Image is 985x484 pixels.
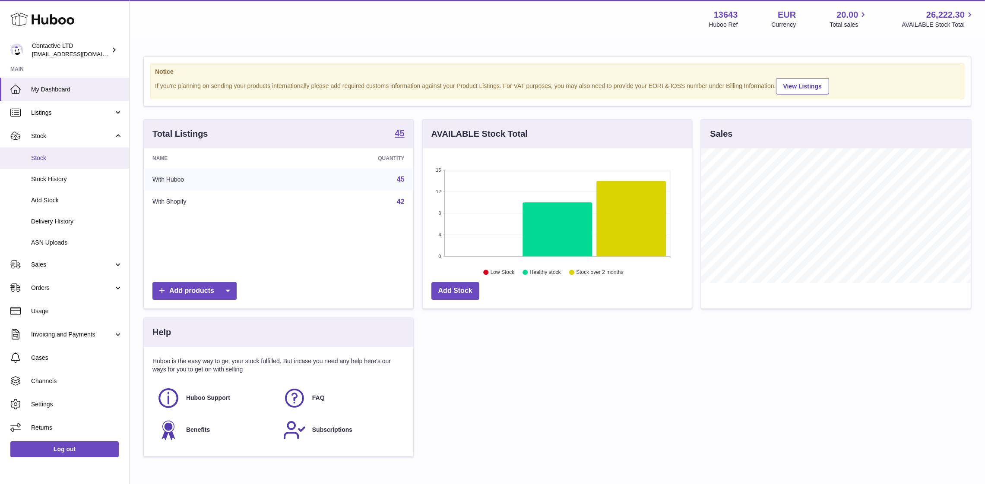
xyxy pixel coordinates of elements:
span: Sales [31,261,114,269]
strong: 13643 [714,9,738,21]
span: Stock History [31,175,123,183]
span: Huboo Support [186,394,230,402]
strong: Notice [155,68,960,76]
text: 16 [436,167,441,173]
span: ASN Uploads [31,239,123,247]
span: Subscriptions [312,426,352,434]
a: View Listings [776,78,829,94]
strong: EUR [778,9,796,21]
a: 45 [395,129,404,139]
a: 42 [397,198,405,205]
a: Huboo Support [157,387,274,410]
span: My Dashboard [31,85,123,94]
span: Invoicing and Payments [31,330,114,339]
td: With Shopify [144,191,289,213]
a: 45 [397,176,405,183]
a: Log out [10,441,119,457]
strong: 45 [395,129,404,138]
span: AVAILABLE Stock Total [902,21,975,29]
span: Delivery History [31,217,123,226]
text: Healthy stock [530,270,561,276]
th: Name [144,148,289,168]
a: Benefits [157,418,274,442]
h3: Sales [710,128,732,140]
p: Huboo is the easy way to get your stock fulfilled. But incase you need any help here's our ways f... [152,357,405,374]
td: With Huboo [144,168,289,191]
span: Stock [31,132,114,140]
h3: AVAILABLE Stock Total [431,128,528,140]
span: Settings [31,400,123,409]
a: Add products [152,282,237,300]
span: Usage [31,307,123,315]
span: Add Stock [31,196,123,204]
span: Returns [31,424,123,432]
span: [EMAIL_ADDRESS][DOMAIN_NAME] [32,50,127,57]
a: 26,222.30 AVAILABLE Stock Total [902,9,975,29]
text: 12 [436,189,441,194]
span: Orders [31,284,114,292]
h3: Help [152,327,171,338]
a: FAQ [283,387,400,410]
text: 4 [438,232,441,237]
text: Low Stock [491,270,515,276]
img: soul@SOWLhome.com [10,44,23,57]
text: Stock over 2 months [576,270,623,276]
h3: Total Listings [152,128,208,140]
span: Total sales [830,21,868,29]
div: Currency [772,21,796,29]
span: Listings [31,109,114,117]
text: 0 [438,254,441,259]
div: If you're planning on sending your products internationally please add required customs informati... [155,77,960,94]
a: Add Stock [431,282,479,300]
text: 8 [438,211,441,216]
a: Subscriptions [283,418,400,442]
div: Huboo Ref [709,21,738,29]
div: Contactive LTD [32,42,110,58]
th: Quantity [289,148,413,168]
span: 20.00 [836,9,858,21]
span: 26,222.30 [926,9,965,21]
span: FAQ [312,394,325,402]
span: Stock [31,154,123,162]
span: Cases [31,354,123,362]
span: Channels [31,377,123,385]
span: Benefits [186,426,210,434]
a: 20.00 Total sales [830,9,868,29]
